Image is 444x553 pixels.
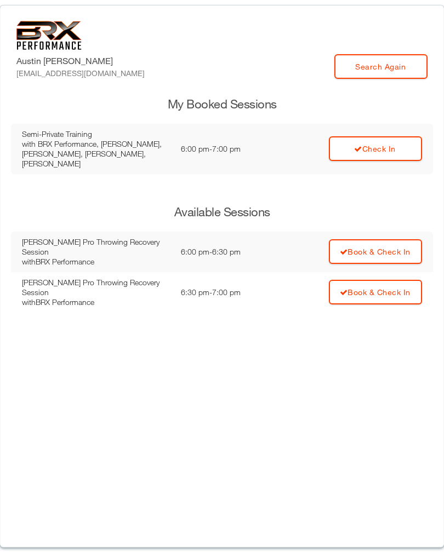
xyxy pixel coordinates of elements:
[175,124,276,174] td: 6:00 pm - 7:00 pm
[16,67,145,79] div: [EMAIL_ADDRESS][DOMAIN_NAME]
[329,280,422,304] a: Book & Check In
[22,278,170,297] div: [PERSON_NAME] Pro Throwing Recovery Session
[11,96,433,113] h3: My Booked Sessions
[329,239,422,264] a: Book & Check In
[175,272,276,313] td: 6:30 pm - 7:00 pm
[11,204,433,221] h3: Available Sessions
[22,297,170,307] div: with BRX Performance
[16,54,145,79] label: Austin [PERSON_NAME]
[16,21,82,50] img: 6f7da32581c89ca25d665dc3aae533e4f14fe3ef_original.svg
[334,54,428,79] a: Search Again
[22,237,170,257] div: [PERSON_NAME] Pro Throwing Recovery Session
[329,136,422,161] a: Check In
[22,257,170,267] div: with BRX Performance
[175,232,276,272] td: 6:00 pm - 6:30 pm
[22,129,170,139] div: Semi-Private Training
[22,139,170,169] div: with BRX Performance, [PERSON_NAME], [PERSON_NAME], [PERSON_NAME], [PERSON_NAME]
